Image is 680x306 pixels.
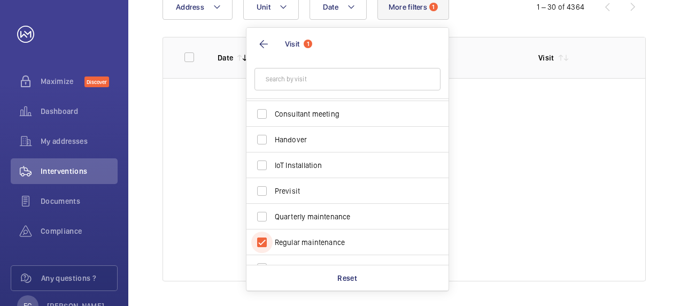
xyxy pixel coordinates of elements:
[275,160,422,171] span: IoT Installation
[41,106,118,117] span: Dashboard
[323,3,338,11] span: Date
[41,136,118,147] span: My addresses
[537,2,584,12] div: 1 – 30 of 4364
[337,273,357,284] p: Reset
[275,263,422,273] span: Repair
[304,40,312,48] span: 1
[41,76,84,87] span: Maximize
[275,186,422,196] span: Previsit
[389,3,427,11] span: More filters
[275,237,422,248] span: Regular maintenance
[41,166,118,177] span: Interventions
[246,28,449,60] button: Visit1
[285,40,299,48] span: Visit
[275,134,422,145] span: Handover
[429,3,438,11] span: 1
[41,226,118,236] span: Compliance
[41,196,118,206] span: Documents
[275,109,422,119] span: Consultant meeting
[257,3,271,11] span: Unit
[431,52,521,63] p: Unit
[218,52,233,63] p: Date
[538,52,554,63] p: Visit
[275,211,422,222] span: Quarterly maintenance
[41,273,117,284] span: Any questions ?
[254,68,441,90] input: Search by visit
[176,3,204,11] span: Address
[84,76,109,87] span: Discover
